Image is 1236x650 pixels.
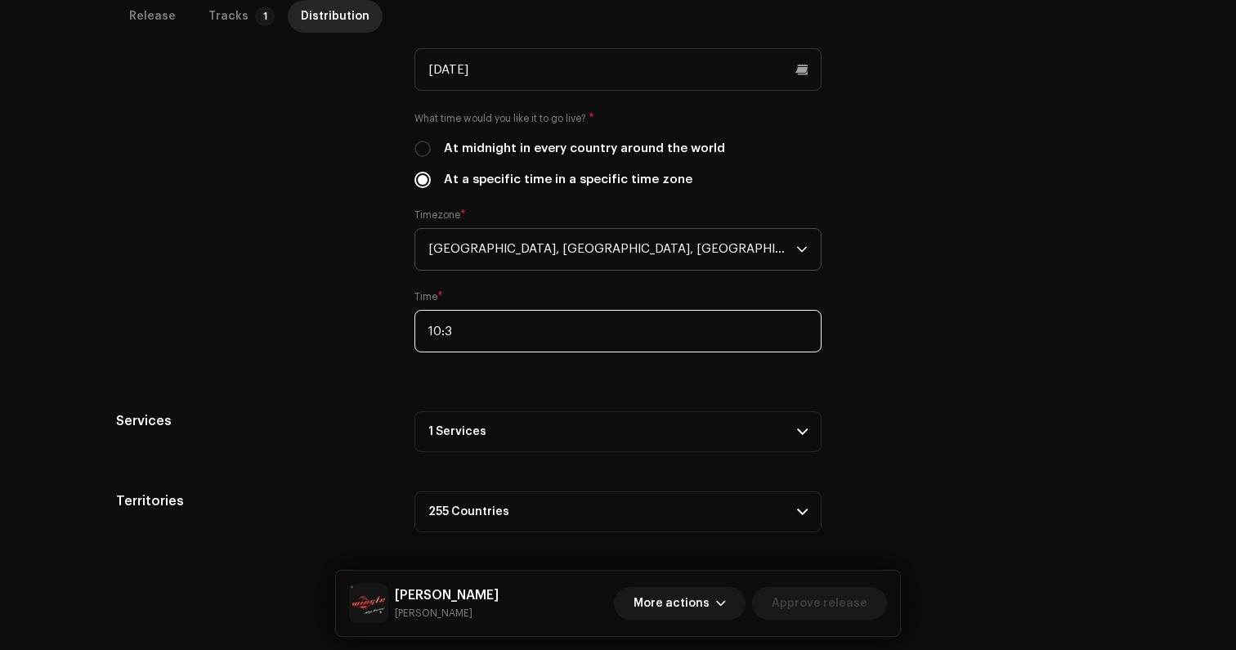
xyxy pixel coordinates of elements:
[444,140,725,158] label: At midnight in every country around the world
[395,585,499,605] h5: WINGLE
[414,208,466,222] label: Timezone
[414,411,822,452] p-accordion-header: 1 Services
[796,229,808,270] div: dropdown trigger
[414,48,822,91] input: Select Date
[395,605,499,621] small: WINGLE
[116,411,388,431] h5: Services
[752,587,887,620] button: Approve release
[414,310,822,352] input: Enter hh:mm from 00:00 to 23:59
[428,229,796,270] span: Chennai, Kolkata, Mumbai, New Delhi
[349,584,388,623] img: 8b231b27-c644-42c0-9a84-d4adfda32ff5
[414,491,822,532] p-accordion-header: 255 Countries
[414,110,586,127] small: What time would you like it to go live?
[614,587,746,620] button: More actions
[444,171,692,189] label: At a specific time in a specific time zone
[772,587,867,620] span: Approve release
[414,290,443,303] label: Time
[634,587,710,620] span: More actions
[116,491,388,511] h5: Territories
